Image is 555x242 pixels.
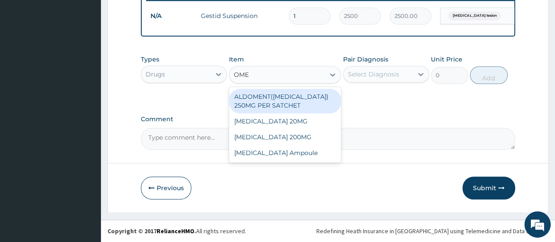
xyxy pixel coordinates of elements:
a: RelianceHMO [157,227,194,235]
div: [MEDICAL_DATA] Ampoule [229,145,341,161]
div: Chat with us now [46,49,147,61]
textarea: Type your message and hit 'Enter' [4,154,167,185]
label: Unit Price [431,55,462,64]
span: [MEDICAL_DATA] lesion [448,11,501,20]
strong: Copyright © 2017 . [107,227,196,235]
div: Redefining Heath Insurance in [GEOGRAPHIC_DATA] using Telemedicine and Data Science! [316,227,548,235]
footer: All rights reserved. [101,220,555,242]
label: Comment [141,116,515,123]
button: Submit [462,177,515,199]
td: N/A [146,8,197,24]
td: Gestid Suspension [197,7,284,25]
label: Types [141,56,159,63]
div: Drugs [146,70,165,79]
div: ALDOMENT([MEDICAL_DATA]) 250MG PER SATCHET [229,89,341,113]
img: d_794563401_company_1708531726252_794563401 [16,44,36,66]
button: Previous [141,177,191,199]
div: [MEDICAL_DATA] 20MG [229,113,341,129]
span: We're online! [51,68,121,156]
button: Add [470,66,507,84]
div: Minimize live chat window [144,4,165,25]
label: Item [229,55,244,64]
div: [MEDICAL_DATA] 200MG [229,129,341,145]
div: Select Diagnosis [348,70,399,79]
label: Pair Diagnosis [343,55,388,64]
